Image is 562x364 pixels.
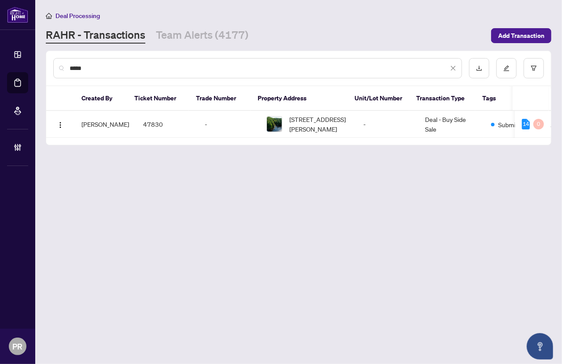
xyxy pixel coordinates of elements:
[198,111,259,138] td: -
[81,120,129,128] span: [PERSON_NAME]
[531,65,537,71] span: filter
[348,86,409,111] th: Unit/Lot Number
[469,58,489,78] button: download
[533,119,544,129] div: 0
[55,12,100,20] span: Deal Processing
[418,111,484,138] td: Deal - Buy Side Sale
[409,86,475,111] th: Transaction Type
[527,333,553,360] button: Open asap
[450,65,456,71] span: close
[289,114,349,134] span: [STREET_ADDRESS][PERSON_NAME]
[476,65,482,71] span: download
[7,7,28,23] img: logo
[251,86,348,111] th: Property Address
[491,28,551,43] button: Add Transaction
[53,117,67,131] button: Logo
[267,117,282,132] img: thumbnail-img
[498,120,555,129] span: Submitted for Review
[503,65,510,71] span: edit
[57,121,64,129] img: Logo
[524,58,544,78] button: filter
[13,340,23,353] span: PR
[127,86,189,111] th: Ticket Number
[74,86,127,111] th: Created By
[496,58,517,78] button: edit
[356,111,418,138] td: -
[475,86,554,111] th: Tags
[522,119,530,129] div: 14
[136,111,198,138] td: 47830
[46,13,52,19] span: home
[46,28,145,44] a: RAHR - Transactions
[156,28,248,44] a: Team Alerts (4177)
[498,29,544,43] span: Add Transaction
[189,86,251,111] th: Trade Number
